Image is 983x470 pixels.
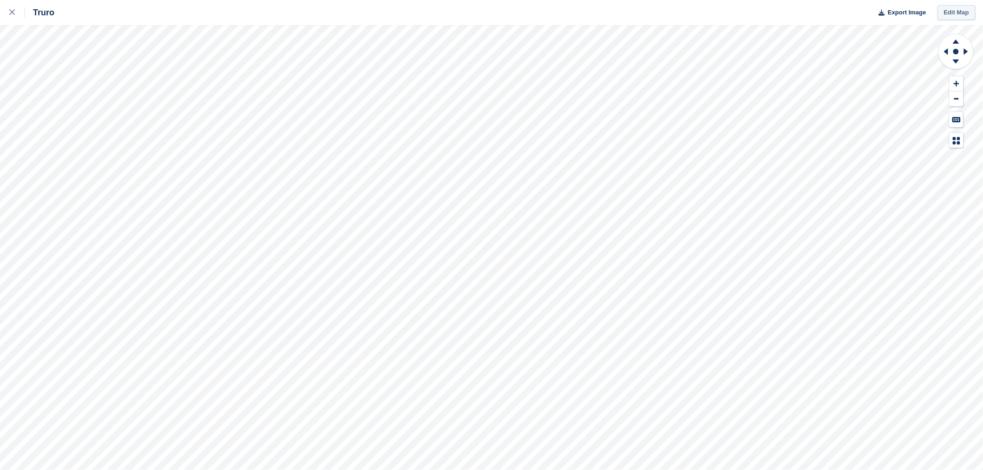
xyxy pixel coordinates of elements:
[950,133,963,148] button: Map Legend
[25,7,54,18] div: Truro
[950,112,963,127] button: Keyboard Shortcuts
[950,91,963,107] button: Zoom Out
[873,5,926,20] button: Export Image
[888,8,926,17] span: Export Image
[937,5,976,20] a: Edit Map
[950,76,963,91] button: Zoom In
